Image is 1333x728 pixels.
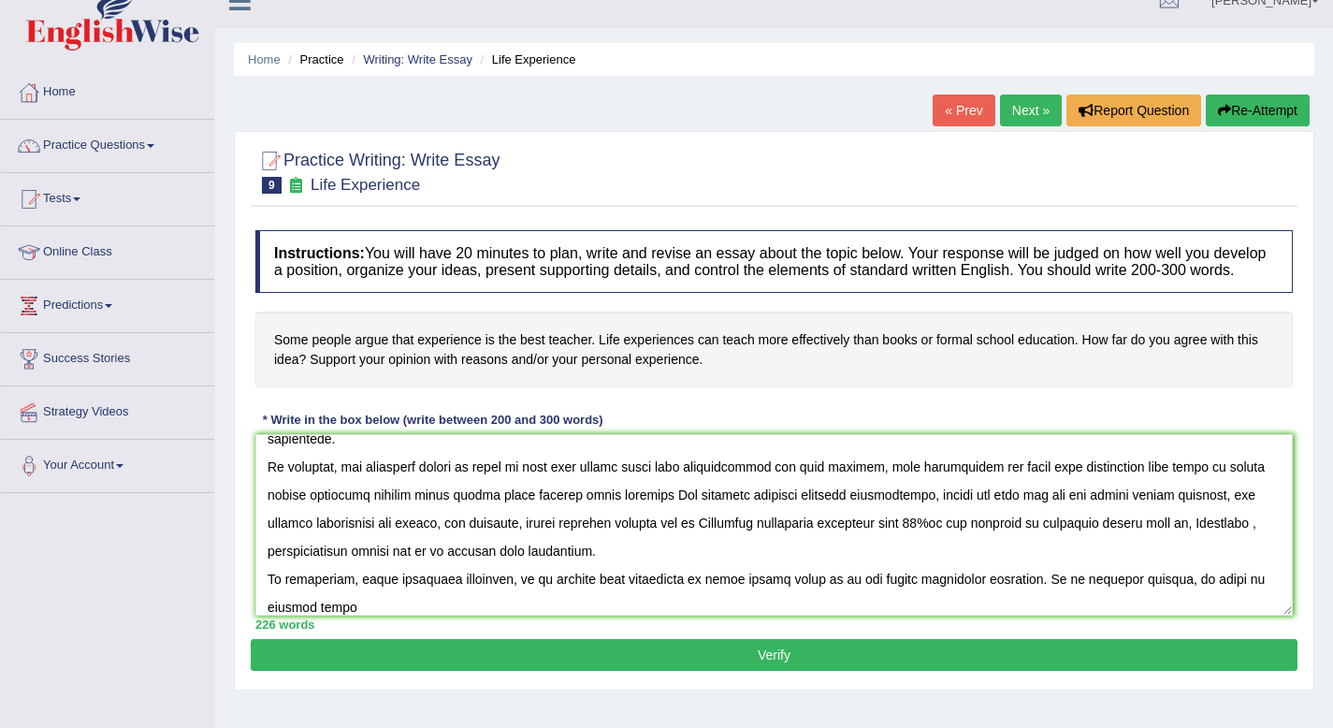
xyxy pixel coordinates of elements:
[255,230,1293,293] h4: You will have 20 minutes to plan, write and revise an essay about the topic below. Your response ...
[363,52,472,66] a: Writing: Write Essay
[1206,95,1310,126] button: Re-Attempt
[476,51,576,68] li: Life Experience
[1,120,214,167] a: Practice Questions
[251,639,1297,671] button: Verify
[274,245,365,261] b: Instructions:
[933,95,994,126] a: « Prev
[1000,95,1062,126] a: Next »
[255,312,1293,387] h4: Some people argue that experience is the best teacher. Life experiences can teach more effectivel...
[255,616,1293,633] div: 226 words
[1,386,214,433] a: Strategy Videos
[248,52,281,66] a: Home
[1,173,214,220] a: Tests
[1,333,214,380] a: Success Stories
[286,177,306,195] small: Exam occurring question
[1,226,214,273] a: Online Class
[311,176,420,194] small: Life Experience
[1,280,214,327] a: Predictions
[255,411,610,429] div: * Write in the box below (write between 200 and 300 words)
[283,51,343,68] li: Practice
[1,440,214,487] a: Your Account
[1066,95,1201,126] button: Report Question
[255,147,500,194] h2: Practice Writing: Write Essay
[262,177,282,194] span: 9
[1,66,214,113] a: Home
